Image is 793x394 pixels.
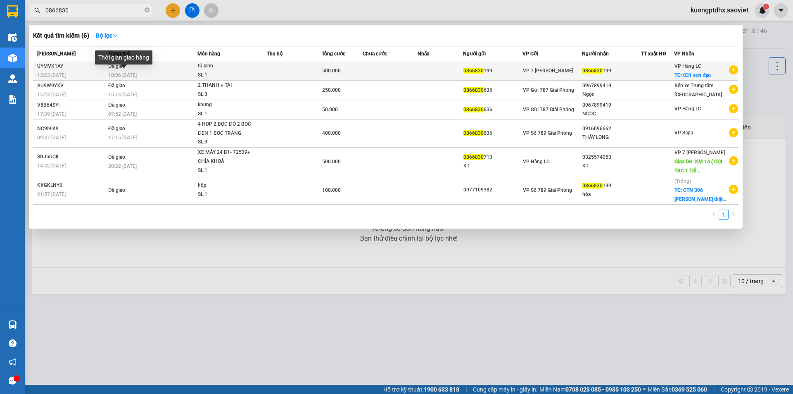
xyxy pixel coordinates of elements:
div: SL: 9 [198,138,260,147]
span: Đã giao [108,154,125,160]
span: Thu hộ [267,51,283,57]
div: Ngọc [582,90,641,99]
span: 0866830 [463,68,484,74]
img: logo-vxr [7,5,18,18]
img: warehouse-icon [8,33,17,42]
div: 636 [463,129,522,138]
button: right [729,210,738,220]
span: 13:23 [DATE] [37,72,66,78]
div: hòa [582,190,641,199]
div: XE MÁY 24 B1- 72539+ CHÌA KHOÁ [198,148,260,166]
div: 199 [582,67,641,75]
div: tủ lạnh [198,62,260,71]
span: VP Hàng LC [674,106,701,112]
li: 1 [719,210,729,220]
span: 250.000 [322,87,341,93]
span: VP Số 789 Giải Phóng [523,187,572,193]
span: VP Gửi 787 Giải Phóng [523,107,574,112]
div: SL: 1 [198,166,260,175]
span: search [34,7,40,13]
div: 0977109382 [463,186,522,194]
span: 21:57 [DATE] [37,191,66,197]
span: Đã giao [108,126,125,131]
span: 0866830 [463,107,484,112]
span: 0866830 [582,183,603,189]
span: VP Gửi 787 Giải Phóng [523,87,574,93]
div: SL: 1 [198,110,260,119]
h3: Kết quả tìm kiếm ( 6 ) [33,31,89,40]
span: 0866830 [463,87,484,93]
span: Đã giao [108,187,125,193]
div: KT [582,162,641,170]
div: 0325574053 [582,153,641,162]
span: 15:23 [DATE] [37,92,66,98]
li: Next Page [729,210,738,220]
span: 09:47 [DATE] [37,135,66,141]
span: 500.000 [322,68,341,74]
input: Tìm tên, số ĐT hoặc mã đơn [45,6,143,15]
span: 400.000 [322,130,341,136]
span: plus-circle [729,85,738,94]
span: 17:15 [DATE] [108,135,137,141]
span: plus-circle [729,104,738,113]
div: SL: 3 [198,90,260,99]
span: 0866830 [463,154,484,160]
span: Đã giao [108,83,125,88]
span: 14:52 [DATE] [37,163,66,169]
span: close-circle [145,7,150,14]
span: message [9,377,17,384]
span: plus-circle [729,156,738,165]
span: VP Gửi [522,51,538,57]
span: VP 7 [PERSON_NAME] [523,68,573,74]
span: plus-circle [729,128,738,137]
span: 17:39 [DATE] [37,111,66,117]
span: VP 7 [PERSON_NAME] [674,150,725,155]
span: right [731,212,736,217]
img: solution-icon [8,95,17,104]
span: 100.000 [322,187,341,193]
li: Previous Page [709,210,719,220]
div: 713 [463,153,522,162]
img: warehouse-icon [8,320,17,329]
span: 07:52 [DATE] [108,111,137,117]
span: VP Hàng LC [523,159,550,165]
span: plus-circle [729,65,738,74]
div: 2 THANH + TẢI [198,81,260,90]
div: UYMVK1AY [37,62,106,71]
span: TC: CTN 306 [PERSON_NAME] thiệ... [674,187,726,202]
a: 1 [719,210,728,219]
div: khung [198,100,260,110]
span: 500.000 [322,159,341,165]
span: Nhãn [418,51,430,57]
span: down [112,33,118,38]
div: KXGKLNY6 [37,181,106,190]
div: 4 HOP 2 BỌC ĐỎ 2 BOC ĐEN 1 BOC TRẮNG [198,120,260,138]
div: SRJ5UGII [37,153,106,161]
span: 50.000 [322,107,338,112]
span: notification [9,358,17,366]
div: THẦY LONG [582,133,641,142]
span: Món hàng [197,51,220,57]
span: plus-circle [729,185,738,194]
div: SL: 1 [198,71,260,80]
span: (Trống) [674,178,691,184]
div: 0916096662 [582,124,641,133]
span: [PERSON_NAME] [37,51,76,57]
span: close-circle [145,7,150,12]
div: 0967899419 [582,81,641,90]
div: SL: 1 [198,190,260,199]
strong: Bộ lọc [96,32,118,39]
span: Người nhận [582,51,609,57]
span: VP Số 789 Giải Phóng [523,130,572,136]
span: question-circle [9,339,17,347]
span: TT xuất HĐ [641,51,666,57]
div: 199 [463,67,522,75]
button: Bộ lọcdown [89,29,125,42]
span: 20:22 [DATE] [108,163,137,169]
div: NC9I9IK9 [37,124,106,133]
span: Tổng cước [322,51,345,57]
img: warehouse-icon [8,74,17,83]
span: Đã giao [108,102,125,108]
div: NGỌC [582,110,641,118]
span: Chưa cước [363,51,387,57]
